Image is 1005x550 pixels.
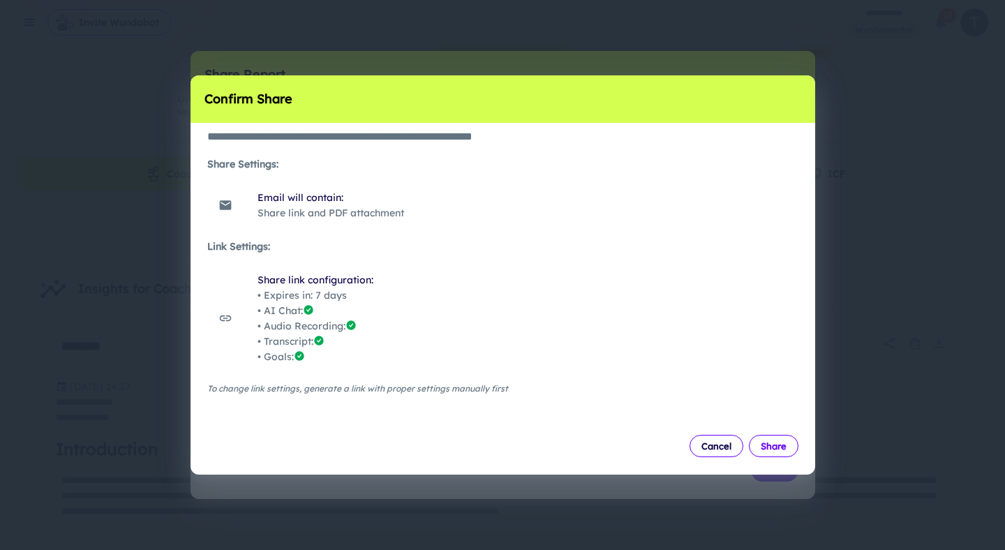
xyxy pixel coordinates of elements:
span: Email will contain: [258,190,787,205]
span: • Expires in: 7 days • AI Chat: • Audio Recording: • Transcript: • Goals: [258,288,787,364]
span: To change link settings, generate a link with proper settings manually first [207,382,798,395]
button: Cancel [690,435,743,457]
h6: Link Settings: [207,239,798,254]
button: Share [749,435,798,457]
h6: Share Settings: [207,156,798,172]
span: Share link configuration: [258,272,787,288]
p: Share link and PDF attachment [258,205,787,221]
h2: Confirm Share [191,75,815,123]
